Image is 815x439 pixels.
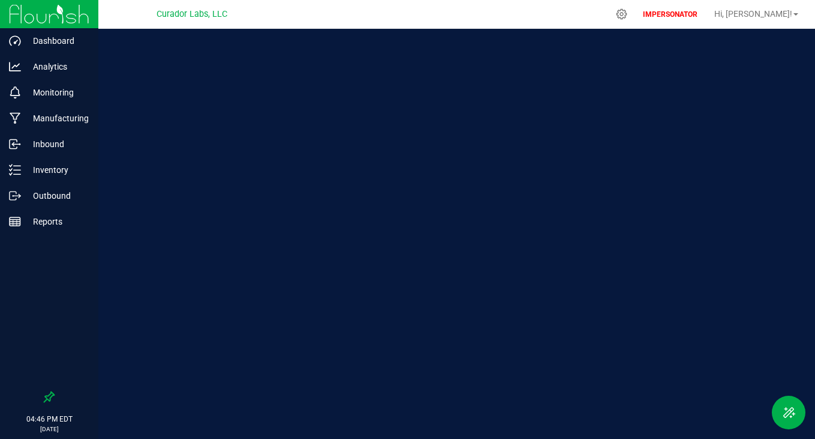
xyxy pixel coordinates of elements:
p: 04:46 PM EDT [5,414,93,425]
p: Manufacturing [21,111,93,126]
p: Reports [21,214,93,229]
label: Pin the sidebar to full width on large screens [43,391,55,403]
span: Curador Labs, LLC [157,9,227,19]
inline-svg: Manufacturing [9,112,21,124]
p: IMPERSONATOR [638,9,702,20]
inline-svg: Analytics [9,61,21,73]
span: Hi, [PERSON_NAME]! [714,9,792,19]
p: Inventory [21,163,93,177]
p: Analytics [21,59,93,74]
inline-svg: Inventory [9,164,21,176]
div: Manage settings [614,8,629,20]
inline-svg: Outbound [9,190,21,202]
inline-svg: Dashboard [9,35,21,47]
p: [DATE] [5,425,93,434]
p: Monitoring [21,85,93,100]
p: Outbound [21,189,93,203]
inline-svg: Inbound [9,138,21,150]
button: Toggle Menu [772,396,805,429]
inline-svg: Reports [9,216,21,228]
p: Inbound [21,137,93,151]
p: Dashboard [21,34,93,48]
inline-svg: Monitoring [9,86,21,98]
